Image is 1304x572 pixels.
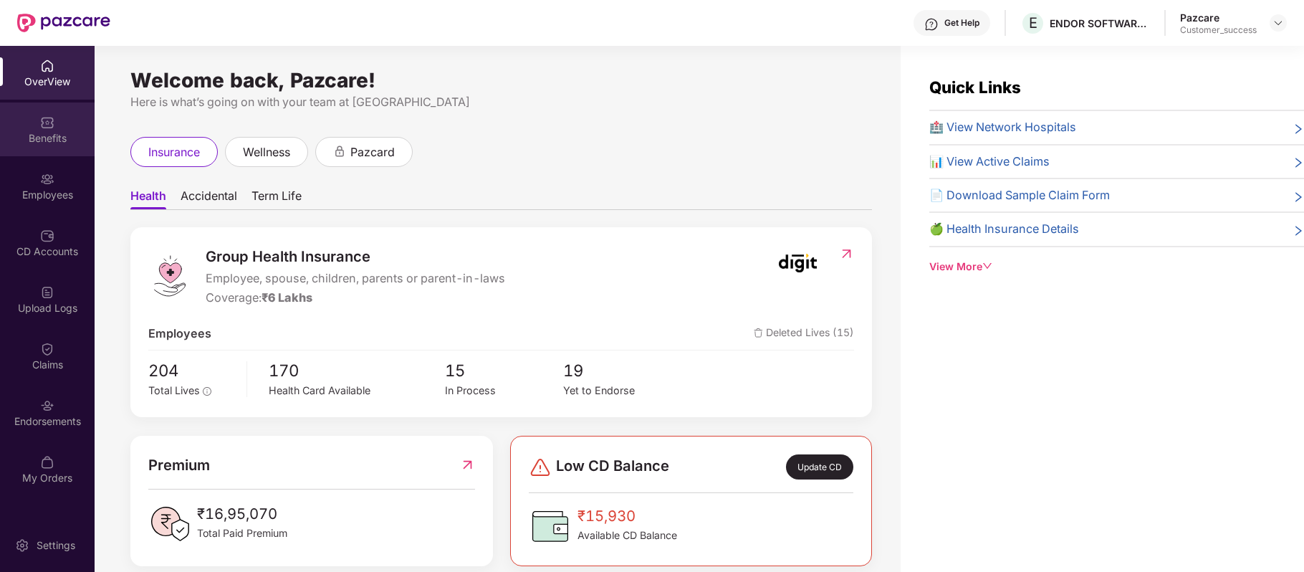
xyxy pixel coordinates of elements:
[944,17,979,29] div: Get Help
[1293,121,1304,136] span: right
[529,505,572,548] img: CDBalanceIcon
[40,285,54,300] img: svg+xml;base64,PHN2ZyBpZD0iVXBsb2FkX0xvZ3MiIGRhdGEtbmFtZT0iVXBsb2FkIExvZ3MiIHhtbG5zPSJodHRwOi8vd3...
[1293,223,1304,238] span: right
[130,189,166,209] span: Health
[1180,11,1257,24] div: Pazcare
[786,454,854,480] div: Update CD
[40,399,54,413] img: svg+xml;base64,PHN2ZyBpZD0iRW5kb3JzZW1lbnRzIiB4bWxucz0iaHR0cDovL3d3dy53My5vcmcvMjAwMC9zdmciIHdpZH...
[929,259,1304,275] div: View More
[929,153,1050,171] span: 📊 View Active Claims
[40,455,54,469] img: svg+xml;base64,PHN2ZyBpZD0iTXlfT3JkZXJzIiBkYXRhLW5hbWU9Ik15IE9yZGVycyIgeG1sbnM9Imh0dHA6Ly93d3cudz...
[148,254,191,297] img: logo
[148,502,191,545] img: PaidPremiumIcon
[269,383,445,399] div: Health Card Available
[40,172,54,186] img: svg+xml;base64,PHN2ZyBpZD0iRW1wbG95ZWVzIiB4bWxucz0iaHR0cDovL3d3dy53My5vcmcvMjAwMC9zdmciIHdpZHRoPS...
[771,245,825,281] img: insurerIcon
[929,77,1021,97] span: Quick Links
[17,14,110,32] img: New Pazcare Logo
[206,245,505,268] span: Group Health Insurance
[40,229,54,243] img: svg+xml;base64,PHN2ZyBpZD0iQ0RfQWNjb3VudHMiIGRhdGEtbmFtZT0iQ0QgQWNjb3VudHMiIHhtbG5zPSJodHRwOi8vd3...
[269,358,445,383] span: 170
[1029,14,1037,32] span: E
[839,247,854,261] img: RedirectIcon
[333,145,346,158] div: animation
[1293,189,1304,204] span: right
[1050,16,1150,30] div: ENDOR SOFTWARE PRIVATE LIMITED
[262,290,312,305] span: ₹6 Lakhs
[929,186,1110,204] span: 📄 Download Sample Claim Form
[1180,24,1257,36] div: Customer_success
[529,456,552,479] img: svg+xml;base64,PHN2ZyBpZD0iRGFuZ2VyLTMyeDMyIiB4bWxucz0iaHR0cDovL3d3dy53My5vcmcvMjAwMC9zdmciIHdpZH...
[982,261,992,271] span: down
[148,358,236,383] span: 204
[1293,156,1304,171] span: right
[130,93,872,111] div: Here is what’s going on with your team at [GEOGRAPHIC_DATA]
[445,358,562,383] span: 15
[148,454,210,477] span: Premium
[40,342,54,356] img: svg+xml;base64,PHN2ZyBpZD0iQ2xhaW0iIHhtbG5zPSJodHRwOi8vd3d3LnczLm9yZy8yMDAwL3N2ZyIgd2lkdGg9IjIwIi...
[251,189,302,209] span: Term Life
[148,143,200,161] span: insurance
[563,383,681,399] div: Yet to Endorse
[924,17,939,32] img: svg+xml;base64,PHN2ZyBpZD0iSGVscC0zMngzMiIgeG1sbnM9Imh0dHA6Ly93d3cudzMub3JnLzIwMDAvc3ZnIiB3aWR0aD...
[460,454,475,477] img: RedirectIcon
[350,143,395,161] span: pazcard
[181,189,237,209] span: Accidental
[148,384,200,396] span: Total Lives
[203,387,211,396] span: info-circle
[40,115,54,130] img: svg+xml;base64,PHN2ZyBpZD0iQmVuZWZpdHMiIHhtbG5zPSJodHRwOi8vd3d3LnczLm9yZy8yMDAwL3N2ZyIgd2lkdGg9Ij...
[197,502,287,525] span: ₹16,95,070
[577,505,677,528] span: ₹15,930
[32,538,80,553] div: Settings
[1272,17,1284,29] img: svg+xml;base64,PHN2ZyBpZD0iRHJvcGRvd24tMzJ4MzIiIHhtbG5zPSJodHRwOi8vd3d3LnczLm9yZy8yMDAwL3N2ZyIgd2...
[243,143,290,161] span: wellness
[754,328,763,338] img: deleteIcon
[577,528,677,543] span: Available CD Balance
[206,289,505,307] div: Coverage:
[556,454,669,480] span: Low CD Balance
[929,118,1076,136] span: 🏥 View Network Hospitals
[445,383,562,399] div: In Process
[130,75,872,86] div: Welcome back, Pazcare!
[929,220,1079,238] span: 🍏 Health Insurance Details
[148,325,211,343] span: Employees
[15,538,29,553] img: svg+xml;base64,PHN2ZyBpZD0iU2V0dGluZy0yMHgyMCIgeG1sbnM9Imh0dHA6Ly93d3cudzMub3JnLzIwMDAvc3ZnIiB3aW...
[754,325,854,343] span: Deleted Lives (15)
[206,270,505,287] span: Employee, spouse, children, parents or parent-in-laws
[563,358,681,383] span: 19
[197,525,287,541] span: Total Paid Premium
[40,59,54,73] img: svg+xml;base64,PHN2ZyBpZD0iSG9tZSIgeG1sbnM9Imh0dHA6Ly93d3cudzMub3JnLzIwMDAvc3ZnIiB3aWR0aD0iMjAiIG...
